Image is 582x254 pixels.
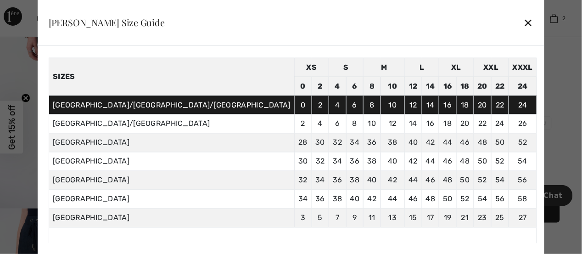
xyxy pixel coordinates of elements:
[381,209,404,227] td: 13
[381,190,404,209] td: 44
[346,152,364,171] td: 36
[381,152,404,171] td: 40
[474,152,492,171] td: 50
[312,77,329,96] td: 2
[405,133,422,152] td: 40
[364,171,381,190] td: 40
[49,209,294,227] td: [GEOGRAPHIC_DATA]
[405,171,422,190] td: 44
[49,114,294,133] td: [GEOGRAPHIC_DATA]/[GEOGRAPHIC_DATA]
[405,152,422,171] td: 42
[439,114,457,133] td: 18
[381,133,404,152] td: 38
[422,77,439,96] td: 14
[294,190,312,209] td: 34
[364,96,381,114] td: 8
[329,114,347,133] td: 6
[364,58,405,77] td: M
[329,58,364,77] td: S
[312,171,329,190] td: 34
[49,190,294,209] td: [GEOGRAPHIC_DATA]
[346,133,364,152] td: 34
[474,77,492,96] td: 20
[329,96,347,114] td: 4
[492,114,509,133] td: 24
[312,96,329,114] td: 2
[329,77,347,96] td: 4
[405,96,422,114] td: 12
[294,209,312,227] td: 3
[49,96,294,114] td: [GEOGRAPHIC_DATA]/[GEOGRAPHIC_DATA]/[GEOGRAPHIC_DATA]
[364,114,381,133] td: 10
[294,171,312,190] td: 32
[346,209,364,227] td: 9
[364,190,381,209] td: 42
[474,190,492,209] td: 54
[422,190,439,209] td: 48
[49,133,294,152] td: [GEOGRAPHIC_DATA]
[439,77,457,96] td: 16
[439,171,457,190] td: 48
[474,96,492,114] td: 20
[405,114,422,133] td: 14
[294,133,312,152] td: 28
[405,190,422,209] td: 46
[422,152,439,171] td: 44
[492,190,509,209] td: 56
[294,77,312,96] td: 0
[329,209,347,227] td: 7
[49,152,294,171] td: [GEOGRAPHIC_DATA]
[294,58,329,77] td: XS
[474,209,492,227] td: 23
[381,114,404,133] td: 12
[381,171,404,190] td: 42
[381,96,404,114] td: 10
[422,209,439,227] td: 17
[346,190,364,209] td: 40
[422,96,439,114] td: 14
[456,190,474,209] td: 52
[439,209,457,227] td: 19
[381,77,404,96] td: 10
[492,152,509,171] td: 52
[509,133,537,152] td: 52
[405,77,422,96] td: 12
[329,133,347,152] td: 32
[456,152,474,171] td: 48
[492,171,509,190] td: 54
[456,171,474,190] td: 50
[456,96,474,114] td: 18
[422,171,439,190] td: 46
[49,171,294,190] td: [GEOGRAPHIC_DATA]
[312,209,329,227] td: 5
[456,133,474,152] td: 46
[474,114,492,133] td: 22
[346,171,364,190] td: 38
[346,114,364,133] td: 8
[509,152,537,171] td: 54
[329,171,347,190] td: 36
[49,18,165,27] div: [PERSON_NAME] Size Guide
[405,58,439,77] td: L
[329,152,347,171] td: 34
[49,58,294,96] th: Sizes
[509,171,537,190] td: 56
[364,152,381,171] td: 38
[492,133,509,152] td: 50
[312,114,329,133] td: 4
[329,190,347,209] td: 38
[456,114,474,133] td: 20
[439,152,457,171] td: 46
[439,133,457,152] td: 44
[509,58,537,77] td: XXXL
[346,77,364,96] td: 6
[312,190,329,209] td: 36
[509,209,537,227] td: 27
[474,171,492,190] td: 52
[456,77,474,96] td: 18
[509,190,537,209] td: 58
[346,96,364,114] td: 6
[364,209,381,227] td: 11
[422,133,439,152] td: 42
[294,96,312,114] td: 0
